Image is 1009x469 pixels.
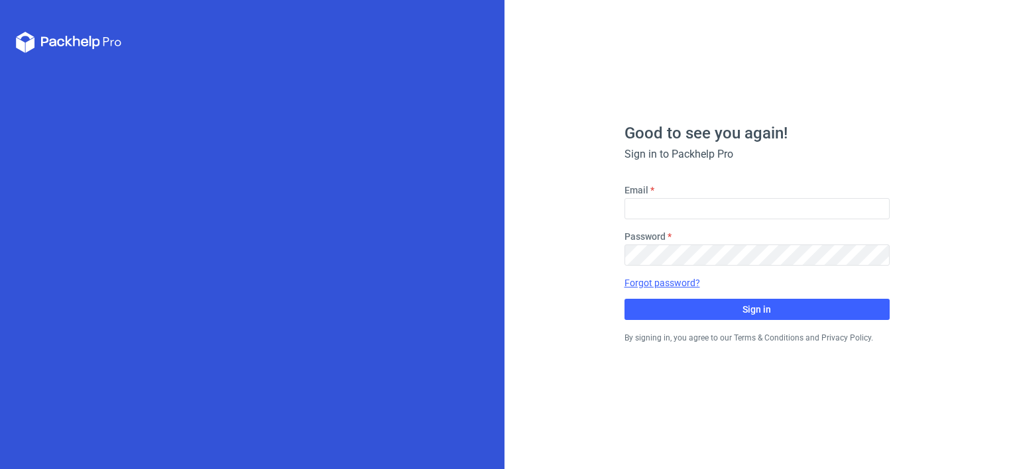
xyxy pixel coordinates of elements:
[624,276,700,289] a: Forgot password?
[624,183,648,197] label: Email
[624,299,890,320] button: Sign in
[16,32,122,53] svg: Packhelp Pro
[624,146,890,162] div: Sign in to Packhelp Pro
[624,230,666,243] label: Password
[624,125,890,141] h1: Good to see you again!
[624,333,873,342] small: By signing in, you agree to our Terms & Conditions and Privacy Policy.
[742,305,771,314] span: Sign in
